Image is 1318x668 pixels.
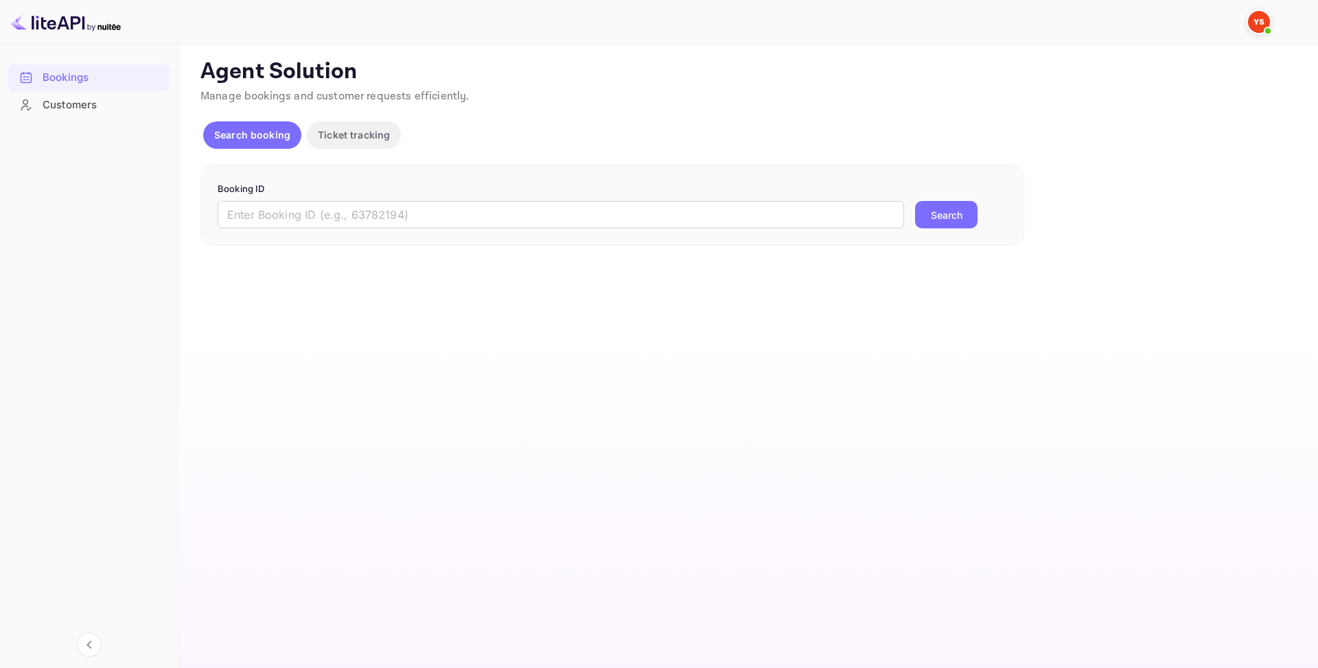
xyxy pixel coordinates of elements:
p: Booking ID [218,182,1007,196]
a: Customers [8,92,170,117]
div: Bookings [43,70,163,86]
input: Enter Booking ID (e.g., 63782194) [218,201,904,228]
a: Bookings [8,64,170,90]
img: Yandex Support [1248,11,1270,33]
img: LiteAPI logo [11,11,121,33]
p: Agent Solution [200,58,1293,86]
p: Ticket tracking [318,128,390,142]
div: Bookings [8,64,170,91]
div: Customers [43,97,163,113]
p: Search booking [214,128,290,142]
button: Collapse navigation [77,632,102,657]
span: Manage bookings and customer requests efficiently. [200,89,470,104]
button: Search [915,201,978,228]
div: Customers [8,92,170,119]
